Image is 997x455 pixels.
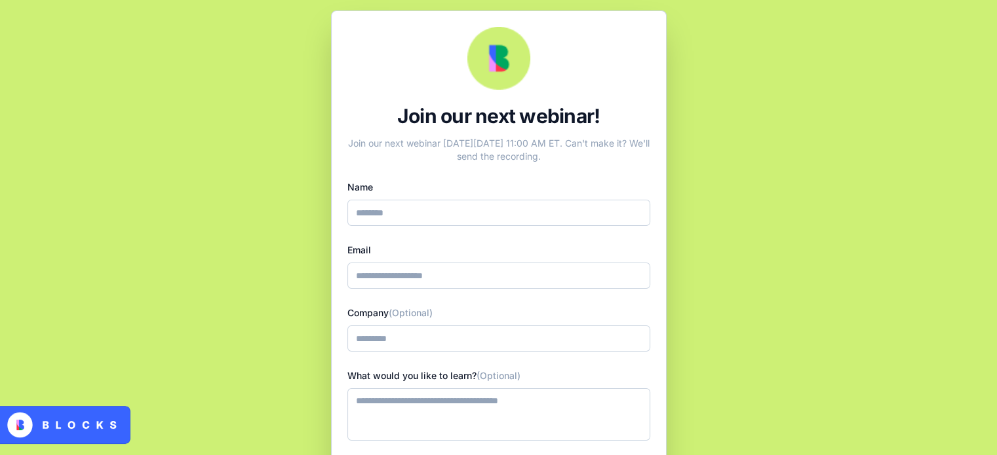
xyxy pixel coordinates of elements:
span: (Optional) [477,370,520,381]
img: Webinar Logo [467,27,530,90]
label: Company [347,307,433,318]
div: Join our next webinar [DATE][DATE] 11:00 AM ET. Can't make it? We'll send the recording. [347,132,650,163]
label: Email [347,244,371,255]
div: Join our next webinar! [347,104,650,128]
label: Name [347,181,373,192]
span: (Optional) [389,307,433,318]
label: What would you like to learn? [347,370,520,381]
